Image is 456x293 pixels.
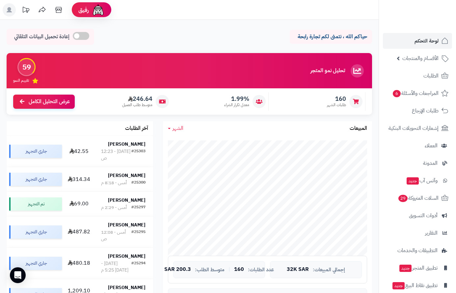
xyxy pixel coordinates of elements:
span: العملاء [425,141,438,150]
div: جاري التجهيز [9,257,62,270]
div: #25294 [131,260,146,274]
a: طلبات الإرجاع [383,103,452,119]
span: 32K SAR [287,267,309,273]
span: الشهر [173,124,183,132]
a: إشعارات التحويلات البنكية [383,120,452,136]
span: السلات المتروكة [398,193,439,203]
strong: [PERSON_NAME] [108,221,146,228]
td: 69.00 [65,192,94,216]
strong: [PERSON_NAME] [108,197,146,204]
span: الطلبات [423,71,439,80]
span: جديد [399,265,412,272]
a: تطبيق المتجرجديد [383,260,452,276]
span: 29 [398,195,408,202]
td: 314.34 [65,167,94,191]
span: 6 [393,90,401,97]
a: المراجعات والأسئلة6 [383,85,452,101]
td: 42.55 [65,136,94,167]
span: معدل تكرار الشراء [224,102,249,108]
span: أدوات التسويق [409,211,438,220]
span: إجمالي المبيعات: [313,267,345,273]
span: 1.99% [224,95,249,103]
a: عرض التحليل الكامل [13,95,75,109]
span: المراجعات والأسئلة [392,89,439,98]
a: الشهر [168,125,183,132]
span: متوسط الطلب: [195,267,225,273]
strong: [PERSON_NAME] [108,253,146,260]
a: المدونة [383,155,452,171]
div: #25297 [131,204,146,211]
div: جاري التجهيز [9,145,62,158]
p: حياكم الله ، نتمنى لكم تجارة رابحة [295,33,367,41]
a: العملاء [383,138,452,154]
img: ai-face.png [92,3,105,16]
span: طلبات الشهر [327,102,346,108]
strong: [PERSON_NAME] [108,141,146,148]
a: الطلبات [383,68,452,84]
span: عرض التحليل الكامل [29,98,70,105]
td: 487.82 [65,217,94,248]
span: 160 [327,95,346,103]
strong: [PERSON_NAME] [108,284,146,291]
span: جديد [407,177,419,185]
div: [DATE] - [DATE] 5:25 م [101,260,131,274]
a: لوحة التحكم [383,33,452,49]
span: التطبيقات والخدمات [397,246,438,255]
div: جاري التجهيز [9,173,62,186]
strong: [PERSON_NAME] [108,172,146,179]
span: تطبيق نقاط البيع [392,281,438,290]
div: #25300 [131,180,146,186]
a: وآتس آبجديد [383,173,452,189]
a: التقارير [383,225,452,241]
td: 480.18 [65,248,94,279]
span: الأقسام والمنتجات [402,54,439,63]
div: أمس - 12:08 ص [101,229,131,242]
div: #25295 [131,229,146,242]
img: logo-2.png [411,18,450,32]
h3: تحليل نمو المتجر [310,68,345,74]
span: تطبيق المتجر [399,263,438,273]
span: التقارير [425,228,438,238]
h3: آخر الطلبات [125,126,148,132]
div: Open Intercom Messenger [10,267,26,283]
span: وآتس آب [406,176,438,185]
span: عدد الطلبات: [248,267,274,273]
span: طلبات الإرجاع [412,106,439,115]
span: رفيق [78,6,89,14]
h3: المبيعات [350,126,367,132]
span: المدونة [423,159,438,168]
div: أمس - 8:18 م [101,180,127,186]
span: جديد [392,282,405,289]
span: 160 [234,267,244,273]
div: [DATE] - 12:23 ص [101,148,131,161]
div: تم التجهيز [9,197,62,211]
a: تحديثات المنصة [17,3,34,18]
a: التطبيقات والخدمات [383,243,452,258]
span: تقييم النمو [13,78,29,83]
div: #25303 [131,148,146,161]
span: لوحة التحكم [415,36,439,45]
div: جاري التجهيز [9,225,62,239]
span: متوسط طلب العميل [122,102,152,108]
span: 246.64 [122,95,152,103]
div: أمس - 2:29 م [101,204,127,211]
span: إعادة تحميل البيانات التلقائي [14,33,69,41]
span: | [228,267,230,272]
span: إشعارات التحويلات البنكية [389,124,439,133]
span: 200.3 SAR [164,267,191,273]
a: السلات المتروكة29 [383,190,452,206]
a: أدوات التسويق [383,208,452,223]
